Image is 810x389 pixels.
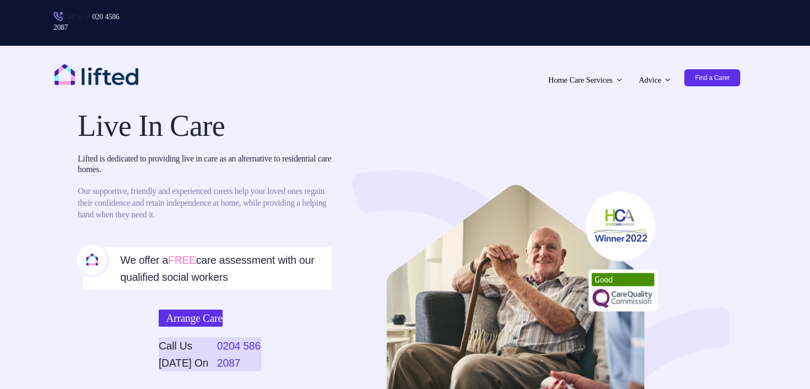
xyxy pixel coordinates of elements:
[54,63,139,75] a: lifted-logo
[684,62,740,94] a: Find a Carer
[548,71,612,88] span: Home Care Services
[639,71,661,88] span: Advice
[78,111,337,141] h1: Live In Care
[166,310,223,327] span: Arrange Care
[53,12,130,33] div: Call us on
[159,337,261,371] a: Call Us [DATE] On0204 586 2087
[168,254,197,266] span: FREE
[173,62,741,94] nav: NEW B Live In Care Header Menu
[159,310,223,327] a: Arrange Care
[684,69,740,86] span: Find a Carer
[78,185,337,221] p: Our supportive, friendly and experienced carers help your loved ones regain their confidence and ...
[120,252,328,286] span: We offer a care assessment with our qualified social workers
[545,62,625,94] a: Home Care Services
[217,337,261,371] span: 0204 586 2087
[635,62,674,94] a: Advice
[78,153,337,175] p: Lifted is dedicated to providing live in care as an alternative to residential care homes.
